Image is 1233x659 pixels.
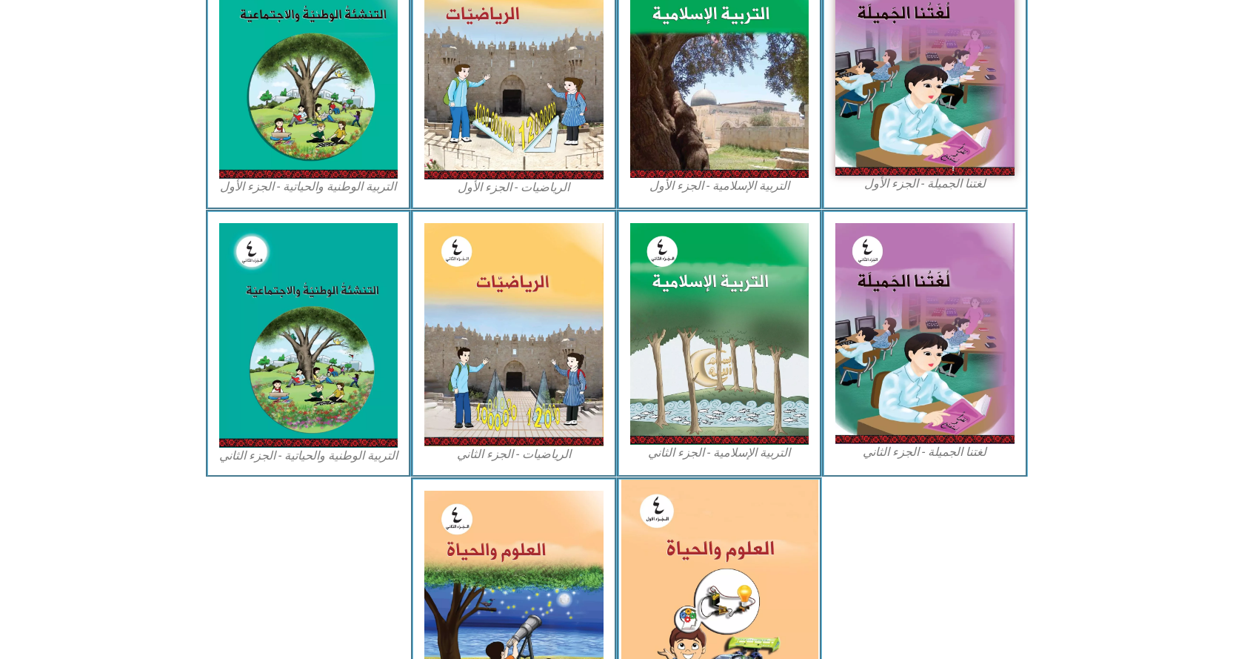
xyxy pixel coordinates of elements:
[219,448,398,464] figcaption: التربية الوطنية والحياتية - الجزء الثاني
[630,445,809,461] figcaption: التربية الإسلامية - الجزء الثاني
[630,178,809,194] figcaption: التربية الإسلامية - الجزء الأول
[424,179,604,196] figcaption: الرياضيات - الجزء الأول​
[835,444,1015,460] figcaption: لغتنا الجميلة - الجزء الثاني
[835,176,1015,192] figcaption: لغتنا الجميلة - الجزء الأول​
[424,446,604,463] figcaption: الرياضيات - الجزء الثاني
[219,179,398,195] figcaption: التربية الوطنية والحياتية - الجزء الأول​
